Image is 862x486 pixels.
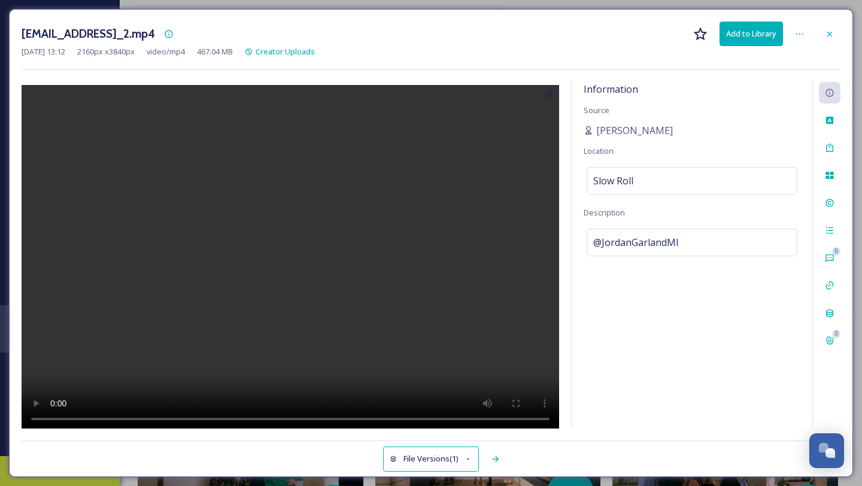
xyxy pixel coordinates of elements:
[197,46,233,57] span: 467.04 MB
[256,46,315,57] span: Creator Uploads
[22,46,65,57] span: [DATE] 13:12
[720,22,783,46] button: Add to Library
[809,433,844,468] button: Open Chat
[147,46,185,57] span: video/mp4
[584,105,609,116] span: Source
[832,247,840,256] div: 0
[584,207,625,218] span: Description
[584,83,638,96] span: Information
[832,330,840,338] div: 0
[593,174,633,188] span: Slow Roll
[383,446,479,471] button: File Versions(1)
[596,123,673,138] span: [PERSON_NAME]
[22,25,155,42] h3: [EMAIL_ADDRESS]_2.mp4
[584,145,614,156] span: Location
[77,46,135,57] span: 2160 px x 3840 px
[593,235,679,250] span: @JordanGarlandMI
